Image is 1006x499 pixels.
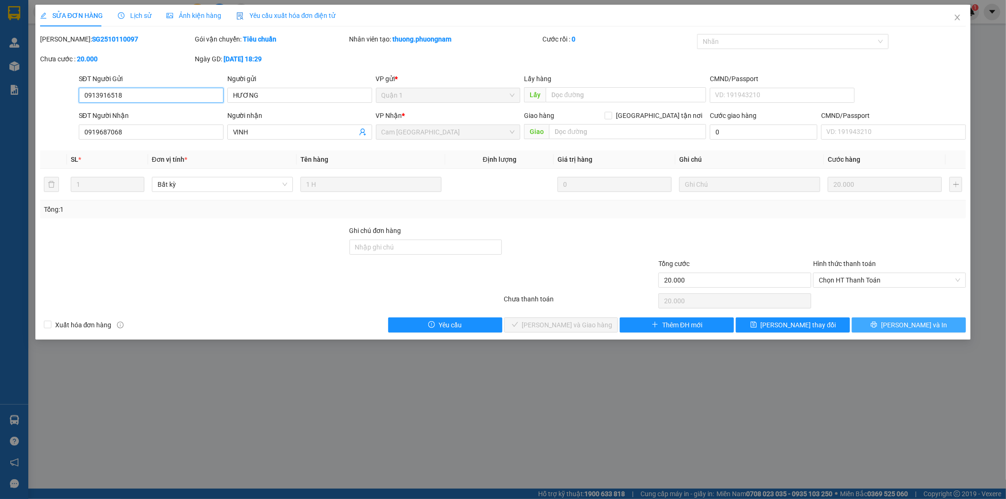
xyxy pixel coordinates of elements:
input: 0 [557,177,672,192]
div: Chưa thanh toán [503,294,658,310]
span: Giao hàng [524,112,554,119]
span: [PERSON_NAME] thay đổi [761,320,836,330]
div: Người gửi [227,74,372,84]
b: [DATE] 18:29 [224,55,262,63]
button: check[PERSON_NAME] và Giao hàng [504,317,618,333]
span: Ảnh kiện hàng [166,12,221,19]
span: Tổng cước [658,260,690,267]
div: Chưa cước : [40,54,193,64]
span: Chọn HT Thanh Toán [819,273,960,287]
button: delete [44,177,59,192]
button: plusThêm ĐH mới [620,317,734,333]
input: Ghi chú đơn hàng [349,240,502,255]
span: picture [166,12,173,19]
span: Giá trị hàng [557,156,592,163]
span: [GEOGRAPHIC_DATA] tận nơi [612,110,706,121]
span: Quận 1 [382,88,515,102]
div: VP gửi [376,74,521,84]
b: 20.000 [77,55,98,63]
span: save [750,321,757,329]
span: info-circle [117,322,124,328]
span: [PERSON_NAME] và In [881,320,947,330]
span: Yêu cầu xuất hóa đơn điện tử [236,12,336,19]
span: Đơn vị tính [152,156,187,163]
span: Cước hàng [828,156,860,163]
b: Tiêu chuẩn [243,35,276,43]
div: Nhân viên tạo: [349,34,541,44]
span: user-add [359,128,366,136]
div: CMND/Passport [710,74,855,84]
span: printer [871,321,877,329]
b: thuong.phuongnam [393,35,452,43]
button: exclamation-circleYêu cầu [388,317,502,333]
div: SĐT Người Nhận [79,110,224,121]
button: Close [944,5,971,31]
div: Người nhận [227,110,372,121]
button: save[PERSON_NAME] thay đổi [736,317,850,333]
input: Dọc đường [546,87,706,102]
div: Ngày GD: [195,54,348,64]
input: 0 [828,177,942,192]
label: Ghi chú đơn hàng [349,227,401,234]
div: Cước rồi : [542,34,695,44]
b: 0 [572,35,575,43]
span: Tên hàng [300,156,328,163]
span: plus [652,321,658,329]
span: Giao [524,124,549,139]
button: printer[PERSON_NAME] và In [852,317,966,333]
span: Yêu cầu [439,320,462,330]
span: Lấy hàng [524,75,551,83]
label: Hình thức thanh toán [813,260,876,267]
input: Dọc đường [549,124,706,139]
span: Bất kỳ [158,177,287,191]
th: Ghi chú [675,150,824,169]
b: SG2510110097 [92,35,138,43]
span: clock-circle [118,12,125,19]
span: exclamation-circle [428,321,435,329]
span: Thêm ĐH mới [662,320,702,330]
div: Gói vận chuyển: [195,34,348,44]
span: close [954,14,961,21]
span: SL [71,156,78,163]
div: Tổng: 1 [44,204,388,215]
button: plus [949,177,962,192]
input: Cước giao hàng [710,125,817,140]
input: Ghi Chú [679,177,820,192]
span: edit [40,12,47,19]
span: Cam Thành Bắc [382,125,515,139]
div: [PERSON_NAME]: [40,34,193,44]
div: CMND/Passport [821,110,966,121]
span: VP Nhận [376,112,402,119]
label: Cước giao hàng [710,112,757,119]
span: Xuất hóa đơn hàng [51,320,116,330]
img: icon [236,12,244,20]
span: Định lượng [483,156,516,163]
span: SỬA ĐƠN HÀNG [40,12,103,19]
div: SĐT Người Gửi [79,74,224,84]
input: VD: Bàn, Ghế [300,177,441,192]
span: Lịch sử [118,12,151,19]
span: Lấy [524,87,546,102]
